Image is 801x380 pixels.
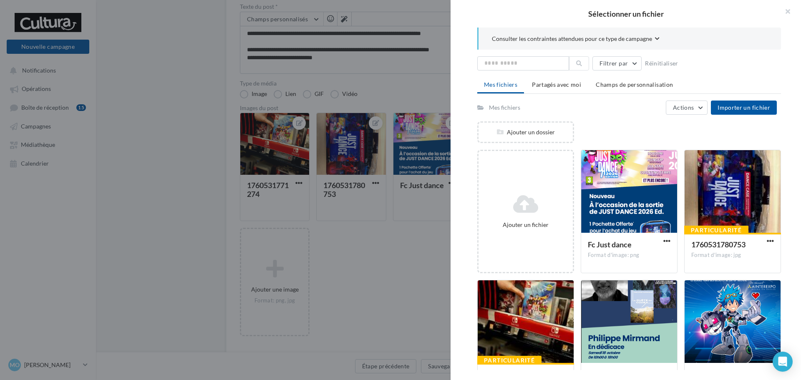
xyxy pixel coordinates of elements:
[464,10,788,18] h2: Sélectionner un fichier
[684,226,748,235] div: Particularité
[592,56,642,70] button: Filtrer par
[492,34,660,45] button: Consulter les contraintes attendues pour ce type de campagne
[482,221,569,229] div: Ajouter un fichier
[588,252,670,259] div: Format d'image: png
[711,101,777,115] button: Importer un fichier
[673,104,694,111] span: Actions
[642,58,682,68] button: Réinitialiser
[718,104,770,111] span: Importer un fichier
[596,81,673,88] span: Champs de personnalisation
[484,81,517,88] span: Mes fichiers
[492,35,652,43] span: Consulter les contraintes attendues pour ce type de campagne
[691,252,774,259] div: Format d'image: jpg
[691,240,746,249] span: 1760531780753
[773,352,793,372] div: Open Intercom Messenger
[532,81,581,88] span: Partagés avec moi
[489,103,520,112] div: Mes fichiers
[588,240,632,249] span: Fc Just dance
[479,128,573,136] div: Ajouter un dossier
[666,101,708,115] button: Actions
[484,370,539,379] span: 1760531771274
[477,356,542,365] div: Particularité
